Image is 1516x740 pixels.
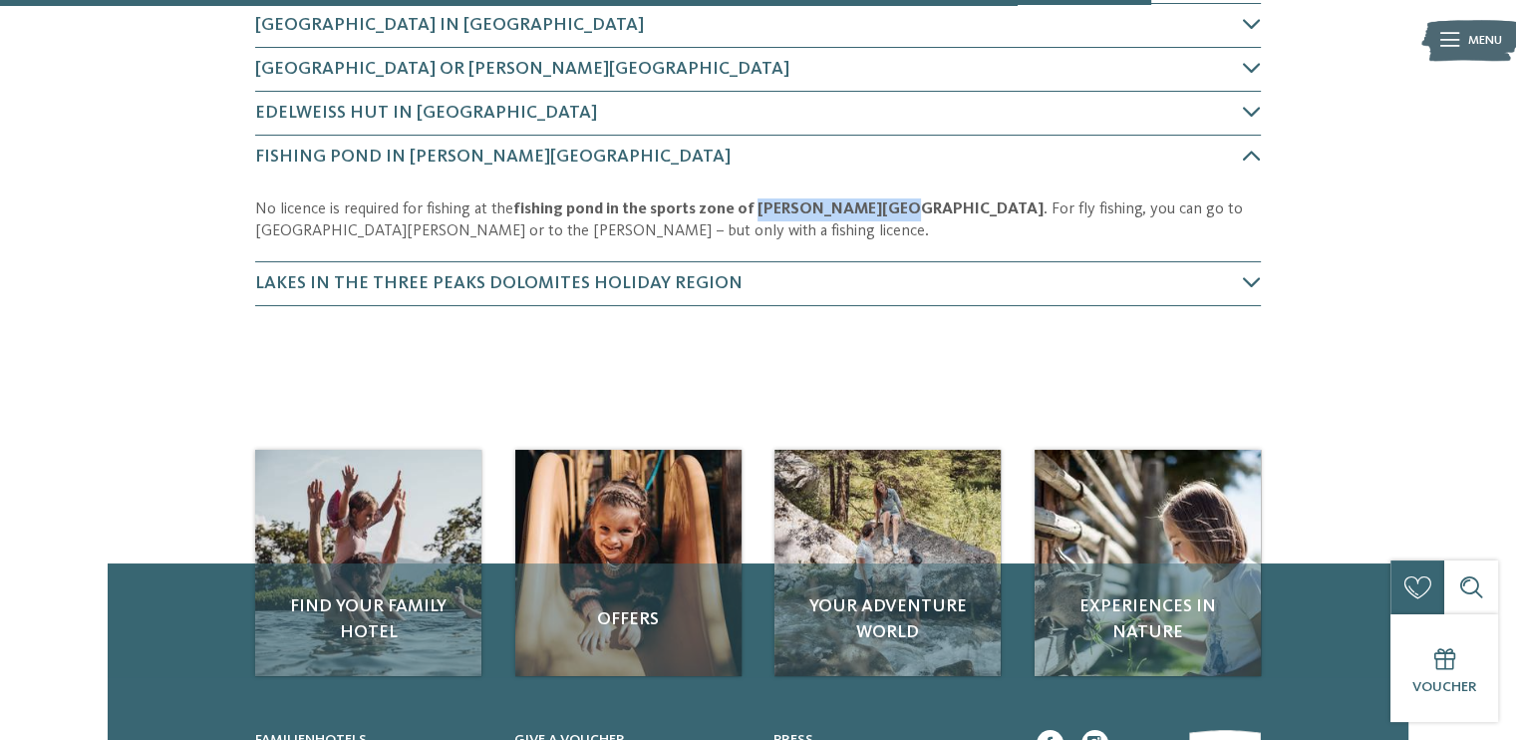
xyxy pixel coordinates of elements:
[513,201,1044,217] strong: fishing pond in the sports zone of [PERSON_NAME][GEOGRAPHIC_DATA]
[515,450,742,676] a: Fishing in South Tyrol Offers
[255,450,481,676] a: Fishing in South Tyrol Find your family hotel
[255,104,597,122] span: Edelweiß hut in [GEOGRAPHIC_DATA]
[1053,594,1243,644] span: Experiences in nature
[255,16,644,34] span: [GEOGRAPHIC_DATA] in [GEOGRAPHIC_DATA]
[774,450,1001,676] img: Fishing in South Tyrol
[255,60,789,78] span: [GEOGRAPHIC_DATA] or [PERSON_NAME][GEOGRAPHIC_DATA]
[255,450,481,676] img: Fishing in South Tyrol
[255,198,1261,243] p: No licence is required for fishing at the . For fly fishing, you can go to [GEOGRAPHIC_DATA][PERS...
[273,594,463,644] span: Find your family hotel
[774,450,1001,676] a: Fishing in South Tyrol Your adventure world
[792,594,983,644] span: Your adventure world
[1035,450,1261,676] a: Fishing in South Tyrol Experiences in nature
[1035,450,1261,676] img: Fishing in South Tyrol
[1411,680,1476,694] span: Voucher
[533,607,724,632] span: Offers
[1390,614,1498,722] a: Voucher
[255,148,731,166] span: Fishing pond in [PERSON_NAME][GEOGRAPHIC_DATA]
[515,450,742,676] img: Fishing in South Tyrol
[255,274,743,292] span: Lakes in the Three Peaks Dolomites holiday region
